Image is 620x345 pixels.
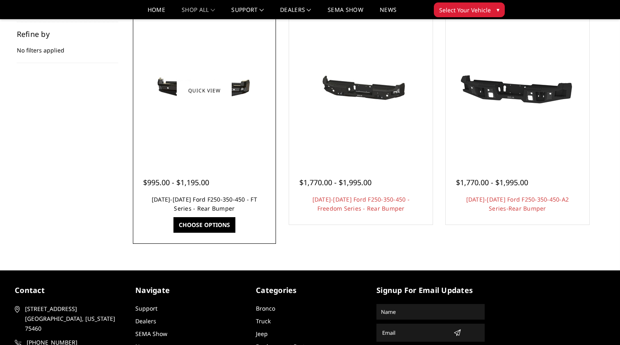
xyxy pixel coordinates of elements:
[256,285,364,296] h5: Categories
[25,304,120,334] span: [STREET_ADDRESS] [GEOGRAPHIC_DATA], [US_STATE] 75460
[379,326,450,339] input: Email
[152,195,257,212] a: [DATE]-[DATE] Ford F250-350-450 - FT Series - Rear Bumper
[177,81,232,100] a: Quick view
[280,7,311,19] a: Dealers
[439,6,491,14] span: Select Your Vehicle
[448,21,587,160] a: 2023-2025 Ford F250-350-450-A2 Series-Rear Bumper 2023-2025 Ford F250-350-450-A2 Series-Rear Bumper
[380,7,397,19] a: News
[256,304,275,312] a: Bronco
[182,7,215,19] a: shop all
[135,317,156,325] a: Dealers
[256,317,271,325] a: Truck
[173,217,235,233] a: Choose Options
[456,177,528,187] span: $1,770.00 - $1,995.00
[135,285,244,296] h5: Navigate
[139,59,270,122] img: 2023-2026 Ford F250-350-450 - FT Series - Rear Bumper
[17,30,119,63] div: No filters applied
[328,7,363,19] a: SEMA Show
[466,195,569,212] a: [DATE]-[DATE] Ford F250-350-450-A2 Series-Rear Bumper
[376,285,485,296] h5: signup for email updates
[452,54,583,127] img: 2023-2025 Ford F250-350-450-A2 Series-Rear Bumper
[299,177,372,187] span: $1,770.00 - $1,995.00
[312,195,410,212] a: [DATE]-[DATE] Ford F250-350-450 - Freedom Series - Rear Bumper
[135,330,167,338] a: SEMA Show
[135,304,157,312] a: Support
[497,5,499,14] span: ▾
[148,7,165,19] a: Home
[17,30,119,38] h5: Refine by
[135,21,274,160] a: 2023-2026 Ford F250-350-450 - FT Series - Rear Bumper
[256,330,268,338] a: Jeep
[434,2,505,17] button: Select Your Vehicle
[143,177,209,187] span: $995.00 - $1,195.00
[231,7,264,19] a: Support
[378,305,483,318] input: Name
[15,285,123,296] h5: contact
[579,306,620,345] iframe: Chat Widget
[291,21,431,160] a: 2023-2025 Ford F250-350-450 - Freedom Series - Rear Bumper 2023-2025 Ford F250-350-450 - Freedom ...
